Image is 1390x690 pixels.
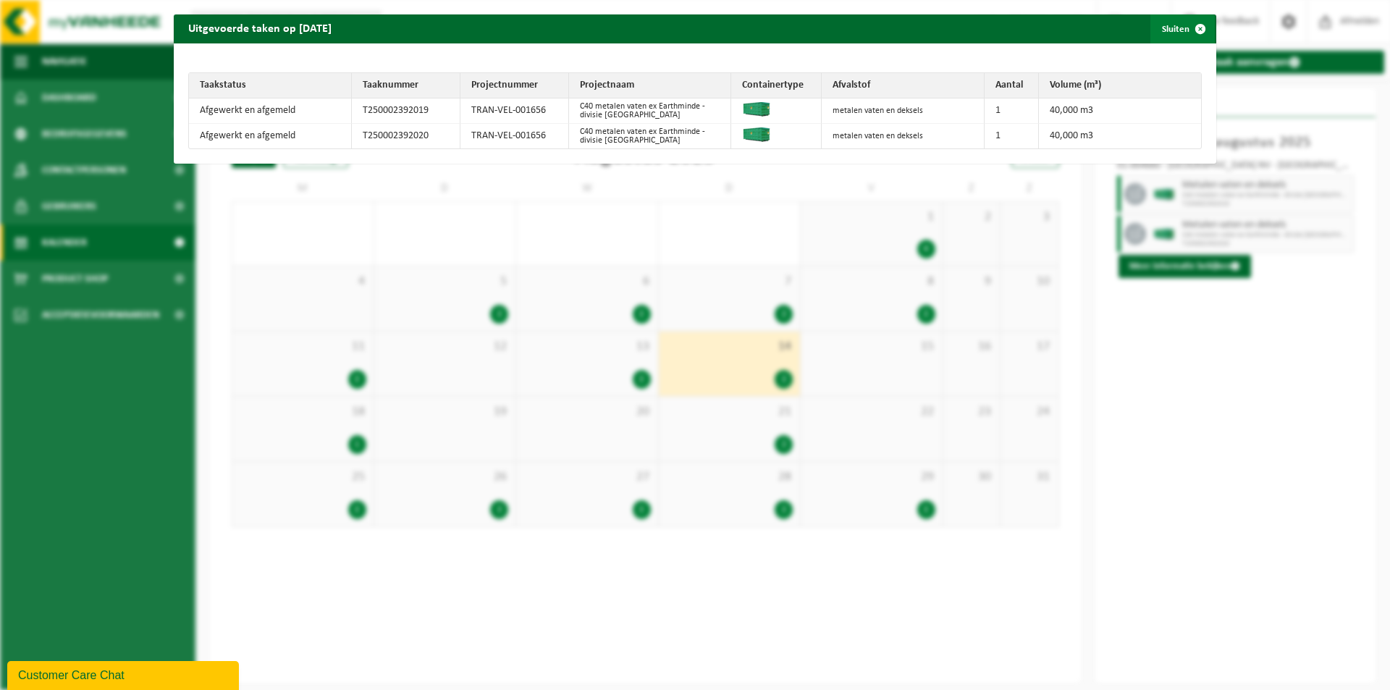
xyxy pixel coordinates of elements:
[189,124,352,148] td: Afgewerkt en afgemeld
[1150,14,1215,43] button: Sluiten
[1039,73,1202,98] th: Volume (m³)
[569,73,732,98] th: Projectnaam
[822,73,985,98] th: Afvalstof
[985,124,1039,148] td: 1
[822,98,985,124] td: metalen vaten en deksels
[460,73,569,98] th: Projectnummer
[189,98,352,124] td: Afgewerkt en afgemeld
[1039,98,1202,124] td: 40,000 m3
[569,98,732,124] td: C40 metalen vaten ex Earthminde - divisie [GEOGRAPHIC_DATA]
[460,98,569,124] td: TRAN-VEL-001656
[460,124,569,148] td: TRAN-VEL-001656
[352,124,460,148] td: T250002392020
[822,124,985,148] td: metalen vaten en deksels
[189,73,352,98] th: Taakstatus
[742,127,771,142] img: HK-XC-40-GN-00
[7,658,242,690] iframe: chat widget
[731,73,822,98] th: Containertype
[742,102,771,117] img: HK-XC-40-GN-00
[174,14,346,42] h2: Uitgevoerde taken op [DATE]
[985,73,1039,98] th: Aantal
[1039,124,1202,148] td: 40,000 m3
[352,98,460,124] td: T250002392019
[352,73,460,98] th: Taaknummer
[985,98,1039,124] td: 1
[569,124,732,148] td: C40 metalen vaten ex Earthminde - divisie [GEOGRAPHIC_DATA]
